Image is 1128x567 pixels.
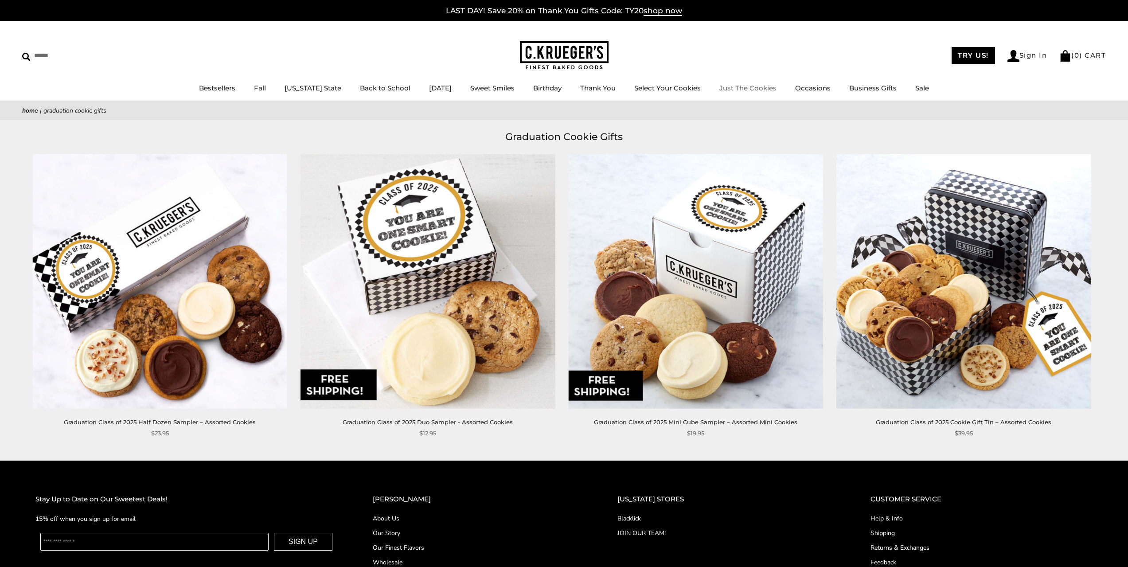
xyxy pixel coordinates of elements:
p: 15% off when you sign up for email [35,514,337,524]
img: Graduation Class of 2025 Cookie Gift Tin – Assorted Cookies [836,154,1091,408]
a: Just The Cookies [719,84,777,92]
a: Graduation Class of 2025 Mini Cube Sampler – Assorted Mini Cookies [594,418,797,426]
span: 0 [1074,51,1080,59]
span: Graduation Cookie Gifts [43,106,106,115]
img: Account [1007,50,1019,62]
a: Bestsellers [199,84,235,92]
a: Select Your Cookies [634,84,701,92]
a: [DATE] [429,84,452,92]
a: Home [22,106,38,115]
span: $23.95 [151,429,169,438]
span: shop now [644,6,682,16]
img: Graduation Class of 2025 Half Dozen Sampler – Assorted Cookies [33,154,287,408]
a: Feedback [870,558,1093,567]
h2: [PERSON_NAME] [373,494,582,505]
button: SIGN UP [274,533,332,551]
span: $12.95 [419,429,436,438]
a: JOIN OUR TEAM! [617,528,835,538]
nav: breadcrumbs [22,106,1106,116]
img: Graduation Class of 2025 Duo Sampler - Assorted Cookies [301,154,555,408]
span: $39.95 [955,429,973,438]
a: Shipping [870,528,1093,538]
a: Thank You [580,84,616,92]
a: Graduation Class of 2025 Duo Sampler - Assorted Cookies [343,418,513,426]
a: Help & Info [870,514,1093,523]
img: Search [22,53,31,61]
a: Back to School [360,84,410,92]
a: TRY US! [952,47,995,64]
iframe: Sign Up via Text for Offers [7,533,92,560]
a: Our Finest Flavors [373,543,582,552]
a: Sweet Smiles [470,84,515,92]
a: (0) CART [1059,51,1106,59]
a: Birthday [533,84,562,92]
a: Fall [254,84,266,92]
a: Business Gifts [849,84,897,92]
img: C.KRUEGER'S [520,41,609,70]
h2: CUSTOMER SERVICE [870,494,1093,505]
a: Graduation Class of 2025 Cookie Gift Tin – Assorted Cookies [876,418,1051,426]
a: Wholesale [373,558,582,567]
h1: Graduation Cookie Gifts [35,129,1093,145]
img: Graduation Class of 2025 Mini Cube Sampler – Assorted Mini Cookies [569,154,823,408]
a: LAST DAY! Save 20% on Thank You Gifts Code: TY20shop now [446,6,682,16]
a: Sign In [1007,50,1047,62]
img: Bag [1059,50,1071,62]
a: Our Story [373,528,582,538]
span: | [40,106,42,115]
input: Search [22,49,128,63]
a: Returns & Exchanges [870,543,1093,552]
input: Enter your email [40,533,269,551]
h2: Stay Up to Date on Our Sweetest Deals! [35,494,337,505]
span: $19.95 [687,429,704,438]
a: Occasions [795,84,831,92]
a: Graduation Class of 2025 Half Dozen Sampler – Assorted Cookies [64,418,256,426]
h2: [US_STATE] STORES [617,494,835,505]
a: [US_STATE] State [285,84,341,92]
a: Blacklick [617,514,835,523]
a: About Us [373,514,582,523]
a: Sale [915,84,929,92]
